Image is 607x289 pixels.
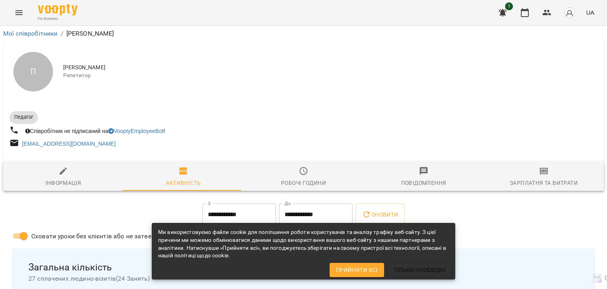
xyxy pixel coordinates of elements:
span: Репетитор [63,72,598,80]
div: Ми використовуємо файли cookie для поліпшення роботи користувачів та аналізу трафіку веб-сайту. З... [158,225,449,263]
span: Тільки необхідні [394,265,446,275]
span: Оновити [362,210,398,219]
a: Мої співробітники [3,30,58,37]
div: Інформація [45,178,81,188]
div: Повідомлення [401,178,447,188]
span: Сховати уроки без клієнтів або не затверджені [31,232,172,241]
button: UA [583,5,598,20]
button: Тільки необхідні [387,263,452,277]
div: Робочі години [281,178,326,188]
button: Прийняти всі [330,263,384,277]
button: Оновити [356,203,404,226]
span: [PERSON_NAME] [63,64,598,72]
a: VooptyEmployeeBot [108,128,164,134]
span: For Business [38,16,77,21]
div: Співробітник не підписаний на ! [24,125,167,137]
span: 27 сплачених людино-візитів ( 24 Занять ) [28,274,579,283]
span: Педагог [9,114,38,121]
li: / [61,29,63,38]
img: avatar_s.png [564,7,575,18]
img: Voopty Logo [38,4,77,15]
span: UA [586,8,594,17]
span: Загальна кількість [28,261,579,274]
div: Зарплатня та Витрати [510,178,578,188]
p: [PERSON_NAME] [66,29,114,38]
span: 1 [505,2,513,10]
div: П [13,52,53,91]
span: Прийняти всі [336,265,378,275]
nav: breadcrumb [3,29,604,38]
button: Menu [9,3,28,22]
div: Активність [166,178,201,188]
a: [EMAIL_ADDRESS][DOMAIN_NAME] [22,141,116,147]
